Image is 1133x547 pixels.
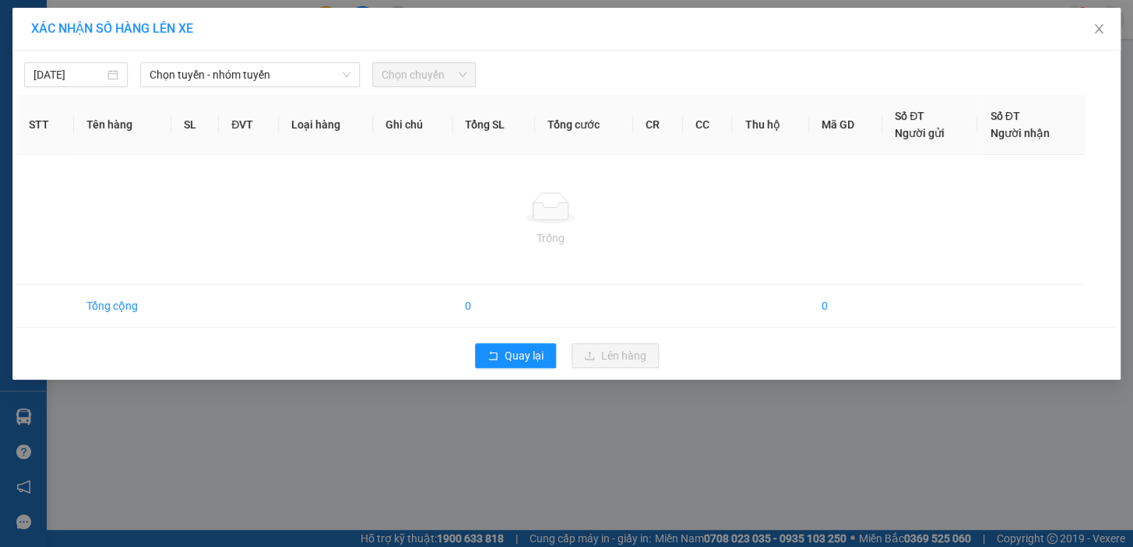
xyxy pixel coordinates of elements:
[74,95,171,155] th: Tên hàng
[732,95,808,155] th: Thu hộ
[505,347,544,364] span: Quay lại
[150,63,350,86] span: Chọn tuyến - nhóm tuyến
[16,95,74,155] th: STT
[1093,23,1105,35] span: close
[572,343,659,368] button: uploadLên hàng
[29,230,1072,247] div: Trống
[487,350,498,363] span: rollback
[535,95,633,155] th: Tổng cước
[683,95,733,155] th: CC
[895,110,924,122] span: Số ĐT
[452,285,535,328] td: 0
[1077,8,1121,51] button: Close
[633,95,683,155] th: CR
[373,95,452,155] th: Ghi chú
[74,285,171,328] td: Tổng cộng
[31,21,193,36] span: XÁC NHẬN SỐ HÀNG LÊN XE
[990,110,1019,122] span: Số ĐT
[809,95,882,155] th: Mã GD
[452,95,535,155] th: Tổng SL
[895,127,945,139] span: Người gửi
[475,343,556,368] button: rollbackQuay lại
[342,70,351,79] span: down
[990,127,1049,139] span: Người nhận
[809,285,882,328] td: 0
[219,95,279,155] th: ĐVT
[382,63,466,86] span: Chọn chuyến
[33,66,104,83] input: 13/10/2025
[279,95,373,155] th: Loại hàng
[171,95,219,155] th: SL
